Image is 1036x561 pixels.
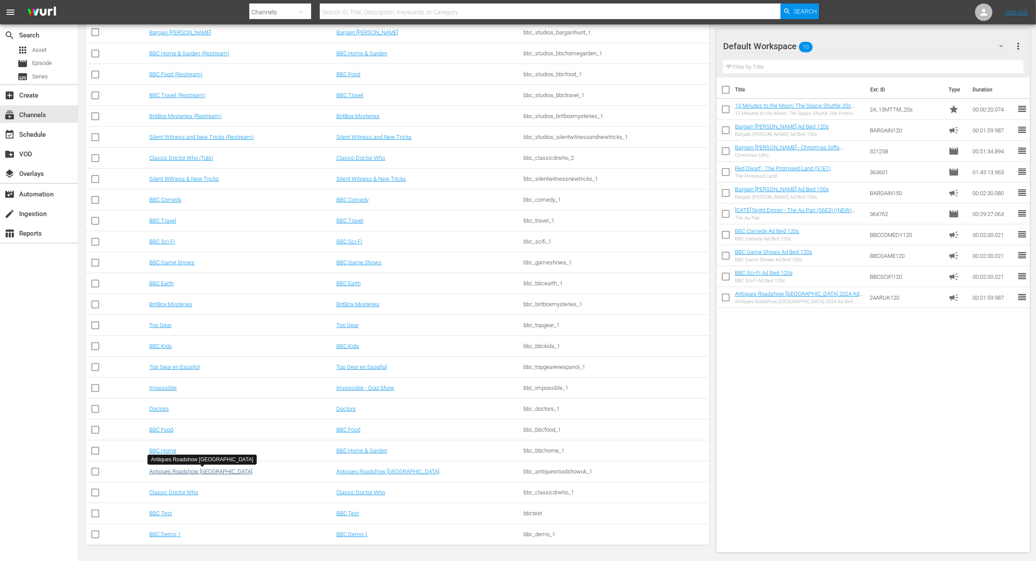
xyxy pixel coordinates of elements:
a: BBC Demo 1 [149,531,181,537]
a: Bargain [PERSON_NAME] [336,29,398,36]
a: BBC Home & Garden (Restream) [149,50,229,57]
th: Duration [967,78,1019,102]
span: reorder [1017,187,1027,198]
div: Bargain [PERSON_NAME] Ad Bed 120s [735,132,829,137]
div: The Au Pair [735,215,863,221]
a: BBC Earth [149,280,174,287]
span: Create [4,90,15,101]
div: BBC Sci-Fi Ad Bed 120s [735,278,793,284]
div: bbc_studios_bbchomegarden_1 [523,50,708,57]
a: BBC Kids [149,343,172,349]
div: bbc_classicdrwho_2 [523,155,708,161]
div: bbc_britboxmysteries_1 [523,301,708,308]
span: Series [32,72,48,81]
td: 00:02:00.021 [969,245,1017,266]
td: 00:02:30.080 [969,182,1017,203]
div: bbc_comedy_1 [523,196,708,203]
div: bbc_bbckids_1 [523,343,708,349]
div: bbctest [523,510,708,517]
td: 00:01:59.987 [969,120,1017,141]
a: BritBox Mysteries [336,301,379,308]
a: Sign Out [1005,9,1028,16]
div: Bargain [PERSON_NAME] Ad Bed 150s [735,194,829,200]
span: Episode [17,58,28,69]
span: Series [17,71,28,82]
div: bbc_antiquesroadshowuk_1 [523,468,708,475]
th: Type [943,78,967,102]
div: bbc_classicdrwho_1 [523,489,708,496]
span: menu [5,7,16,17]
span: reorder [1017,229,1027,240]
a: Bargain [PERSON_NAME] - Christmas Gifts (S56E32) (Bargain [PERSON_NAME] - Christmas Gifts (S56E32... [735,144,852,164]
th: Ext. ID [865,78,944,102]
a: BBC Test [149,510,172,517]
td: 24_13MTTM_20s [866,99,945,120]
a: BBC Food (Restream) [149,71,202,78]
a: BritBox Mysteries (Restream) [149,113,221,119]
span: reorder [1017,208,1027,219]
a: Impossible - Quiz Show [336,385,394,391]
div: bbc_gameshows_1 [523,259,708,266]
a: BBC Sci-Fi [336,238,362,245]
div: bbc_studios_bbctravel_1 [523,92,708,98]
div: bbc_studios_britboxmysteries_1 [523,113,708,119]
td: 321258 [866,141,945,162]
a: Silent Witness and New Tricks (Restream) [149,134,254,140]
a: BBC Kids [336,343,359,349]
a: Classic Doctor Who [336,489,385,496]
span: Asset [32,46,47,54]
span: Ad [949,271,959,282]
a: BBC Game Shows Ad Bed 120s [735,249,812,255]
td: 00:01:59.987 [969,287,1017,308]
a: Impossible [149,385,177,391]
div: Christmas Gifts [735,152,863,158]
div: bbc_demo_1 [523,531,708,537]
span: Ingestion [4,209,15,219]
div: BBC Comedy Ad Bed 120s [735,236,799,242]
span: reorder [1017,292,1027,302]
td: 00:00:20.074 [969,99,1017,120]
a: Top Gear [336,322,359,328]
td: 00:29:27.063 [969,203,1017,224]
div: bbc_bbchome_1 [523,447,708,454]
span: Reports [4,228,15,239]
a: [DATE] Night Dinner - The Au Pair (S6E3) ((NEW) [DATE] Night Dinner - The Au Pair (S6E3) (00:30:00)) [735,207,860,220]
span: Ad [949,188,959,198]
a: Antiques Roadshow [GEOGRAPHIC_DATA] 2024 Ad Bed 120s [735,291,863,304]
a: BBC Demo 1 [336,531,368,537]
a: Silent Witness & New Tricks [336,176,406,182]
span: reorder [1017,145,1027,156]
span: Asset [17,45,28,55]
a: BBC Sci-Fi Ad Bed 120s [735,270,793,276]
span: Search [794,3,817,19]
a: BBC Travel [336,217,363,224]
span: Episode [949,209,959,219]
span: Ad [949,250,959,261]
div: bbc_travel_1 [523,217,708,224]
a: Top Gear en Español [336,364,387,370]
td: 00:51:34.894 [969,141,1017,162]
a: Classic Doctor Who [336,155,385,161]
span: Ad [949,292,959,303]
a: BritBox Mysteries [149,301,192,308]
td: 364762 [866,203,945,224]
div: bbc_bbcfood_1 [523,426,708,433]
a: Bargain [PERSON_NAME] Ad Bed 150s [735,186,829,193]
a: BBC Test [336,510,359,517]
td: BBCSCIFI120 [866,266,945,287]
span: Episode [949,167,959,177]
a: Classic Doctor Who [149,489,198,496]
span: Channels [4,110,15,120]
a: Red Dwarf - The Promised Land (S1E1) [735,165,831,172]
div: Antiques Roadshow [GEOGRAPHIC_DATA] [151,456,253,463]
div: bbc_topgearenespanol_1 [523,364,708,370]
a: Bargain [PERSON_NAME] [149,29,211,36]
a: 13 Minutes to the Moon: The Space Shuttle 20s Promo [735,102,855,115]
a: BBC Sci-Fi [149,238,175,245]
span: Automation [4,189,15,199]
a: Doctors [336,406,356,412]
div: bbc_studios_bargainhunt_1 [523,29,708,36]
td: 01:43:13.963 [969,162,1017,182]
div: bbc_scifi_1 [523,238,708,245]
a: BritBox Mysteries [336,113,379,119]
